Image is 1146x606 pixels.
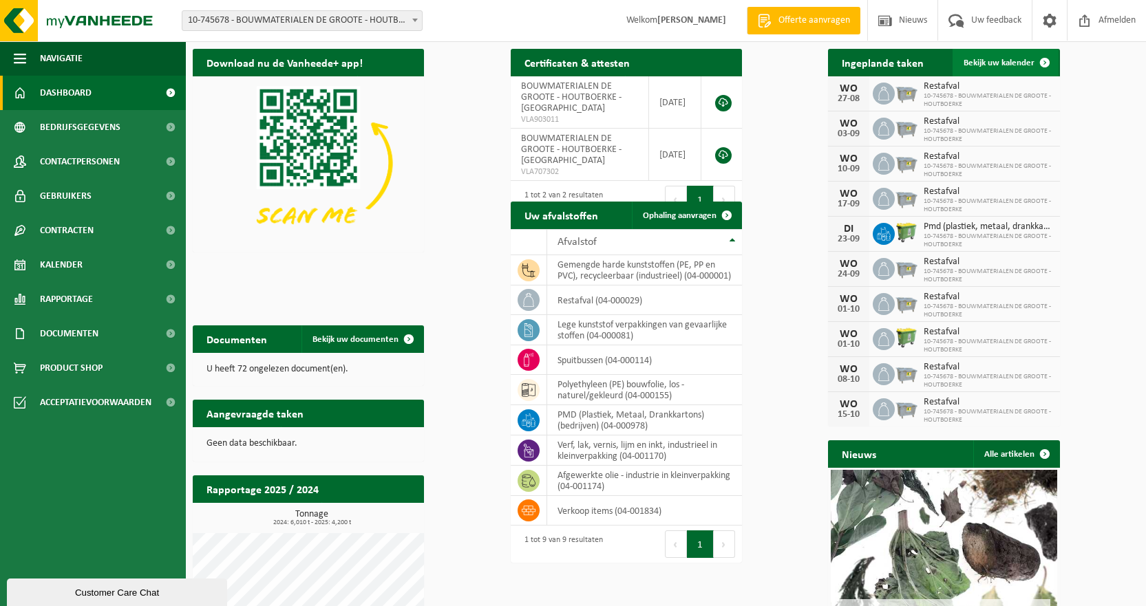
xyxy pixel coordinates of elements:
span: 10-745678 - BOUWMATERIALEN DE GROOTE - HOUTBOERKE [924,162,1052,179]
h2: Uw afvalstoffen [511,202,612,228]
span: 10-745678 - BOUWMATERIALEN DE GROOTE - HOUTBOERKE [924,268,1052,284]
span: Bedrijfsgegevens [40,110,120,144]
img: WB-0660-HPE-GN-50 [895,326,918,349]
td: [DATE] [649,129,701,181]
span: Restafval [924,186,1052,197]
span: Restafval [924,151,1052,162]
img: WB-2500-GAL-GY-01 [895,116,918,139]
button: Previous [665,530,687,558]
div: WO [835,259,862,270]
p: Geen data beschikbaar. [206,439,410,448]
a: Ophaling aanvragen [632,202,741,229]
td: lege kunststof verpakkingen van gevaarlijke stoffen (04-000081) [547,315,742,345]
td: [DATE] [649,76,701,129]
h2: Aangevraagde taken [193,400,317,426]
button: Previous [665,186,687,213]
h2: Documenten [193,325,281,352]
div: WO [835,83,862,94]
td: afgewerkte olie - industrie in kleinverpakking (04-001174) [547,466,742,496]
span: 10-745678 - BOUWMATERIALEN DE GROOTE - HOUTBOERKE [924,303,1052,319]
span: 10-745678 - BOUWMATERIALEN DE GROOTE - HOUTBOERKE - GENT [182,11,422,30]
span: Contactpersonen [40,144,120,179]
td: polyethyleen (PE) bouwfolie, los - naturel/gekleurd (04-000155) [547,375,742,405]
div: 08-10 [835,375,862,385]
span: Gebruikers [40,179,92,213]
div: WO [835,153,862,164]
div: 10-09 [835,164,862,174]
td: restafval (04-000029) [547,285,742,315]
button: 1 [687,530,714,558]
div: 1 tot 2 van 2 resultaten [518,184,603,215]
span: Restafval [924,397,1052,408]
img: WB-2500-GAL-GY-01 [895,186,918,209]
div: DI [835,224,862,235]
span: 10-745678 - BOUWMATERIALEN DE GROOTE - HOUTBOERKE [924,408,1052,424]
img: WB-2500-GAL-GY-01 [895,396,918,420]
span: Product Shop [40,351,103,385]
span: Rapportage [40,282,93,316]
span: Dashboard [40,76,92,110]
span: 10-745678 - BOUWMATERIALEN DE GROOTE - HOUTBOERKE [924,373,1052,389]
a: Alle artikelen [973,440,1059,468]
img: WB-2500-GAL-GY-01 [895,291,918,314]
button: Next [714,530,735,558]
td: gemengde harde kunststoffen (PE, PP en PVC), recycleerbaar (industrieel) (04-000001) [547,255,742,285]
span: Ophaling aanvragen [643,211,717,220]
span: Acceptatievoorwaarden [40,385,151,420]
span: 10-745678 - BOUWMATERIALEN DE GROOTE - HOUTBOERKE - GENT [182,10,423,31]
div: 01-10 [835,340,862,349]
span: Restafval [924,81,1052,92]
img: WB-2500-GAL-GY-01 [895,80,918,104]
span: Bekijk uw kalender [964,58,1034,67]
span: Documenten [40,316,98,351]
span: 10-745678 - BOUWMATERIALEN DE GROOTE - HOUTBOERKE [924,197,1052,214]
span: Offerte aanvragen [775,14,853,28]
span: VLA707302 [521,166,639,177]
div: 27-08 [835,94,862,104]
div: WO [835,399,862,410]
span: Navigatie [40,41,83,76]
span: 2024: 6,010 t - 2025: 4,200 t [200,519,424,526]
span: Bekijk uw documenten [312,335,399,344]
h2: Certificaten & attesten [511,49,644,76]
div: WO [835,188,862,199]
h2: Ingeplande taken [828,49,937,76]
span: BOUWMATERIALEN DE GROOTE - HOUTBOERKE - [GEOGRAPHIC_DATA] [521,81,622,113]
td: spuitbussen (04-000114) [547,345,742,375]
div: WO [835,329,862,340]
td: PMD (Plastiek, Metaal, Drankkartons) (bedrijven) (04-000978) [547,405,742,435]
img: WB-0660-HPE-GN-50 [895,221,918,244]
button: Next [714,186,735,213]
span: Restafval [924,327,1052,338]
p: U heeft 72 ongelezen document(en). [206,365,410,374]
span: Restafval [924,362,1052,373]
span: Kalender [40,248,83,282]
h2: Download nu de Vanheede+ app! [193,49,376,76]
a: Bekijk rapportage [321,502,423,530]
div: 24-09 [835,270,862,279]
h2: Nieuws [828,440,890,467]
a: Bekijk uw documenten [301,325,423,353]
img: Download de VHEPlus App [193,76,424,250]
span: 10-745678 - BOUWMATERIALEN DE GROOTE - HOUTBOERKE [924,338,1052,354]
td: verf, lak, vernis, lijm en inkt, industrieel in kleinverpakking (04-001170) [547,435,742,466]
span: 10-745678 - BOUWMATERIALEN DE GROOTE - HOUTBOERKE [924,232,1052,249]
span: Restafval [924,292,1052,303]
span: VLA903011 [521,114,639,125]
div: 17-09 [835,199,862,209]
div: WO [835,118,862,129]
img: WB-2500-GAL-GY-01 [895,151,918,174]
span: Restafval [924,257,1052,268]
div: 03-09 [835,129,862,139]
span: 10-745678 - BOUWMATERIALEN DE GROOTE - HOUTBOERKE [924,127,1052,144]
div: 15-10 [835,410,862,420]
span: Pmd (plastiek, metaal, drankkartons) (bedrijven) [924,221,1052,232]
iframe: chat widget [7,576,230,606]
strong: [PERSON_NAME] [657,15,726,25]
img: WB-2500-GAL-GY-01 [895,256,918,279]
span: BOUWMATERIALEN DE GROOTE - HOUTBOERKE - [GEOGRAPHIC_DATA] [521,133,622,166]
button: 1 [687,186,714,213]
div: WO [835,294,862,305]
a: Offerte aanvragen [747,7,860,34]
